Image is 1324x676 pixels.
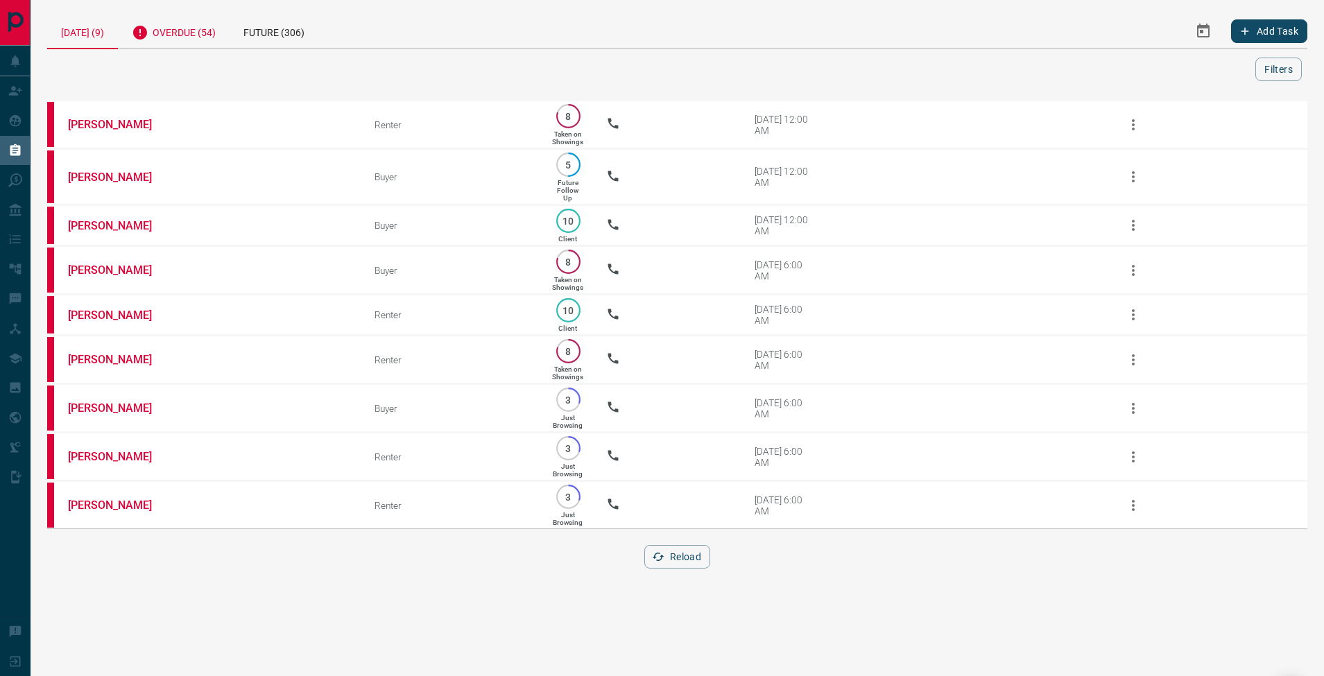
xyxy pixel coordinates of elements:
a: [PERSON_NAME] [68,171,172,184]
div: [DATE] 6:00 AM [755,494,814,517]
div: Buyer [375,220,530,231]
div: property.ca [47,150,54,203]
p: Just Browsing [553,414,583,429]
p: 10 [563,305,574,315]
div: Buyer [375,403,530,414]
p: Just Browsing [553,511,583,526]
a: [PERSON_NAME] [68,401,172,415]
div: [DATE] (9) [47,14,118,49]
p: 3 [563,443,574,453]
p: Taken on Showings [552,130,583,146]
div: property.ca [47,296,54,333]
p: Taken on Showings [552,276,583,291]
button: Filters [1255,58,1302,81]
div: [DATE] 12:00 AM [755,166,814,188]
div: Renter [375,309,530,320]
a: [PERSON_NAME] [68,219,172,232]
div: Renter [375,119,530,130]
div: property.ca [47,483,54,528]
p: Client [558,324,577,332]
div: Buyer [375,171,530,182]
a: [PERSON_NAME] [68,499,172,512]
a: [PERSON_NAME] [68,353,172,366]
div: Future (306) [230,14,318,48]
p: Future Follow Up [557,179,578,202]
div: [DATE] 6:00 AM [755,446,814,468]
div: Renter [375,500,530,511]
p: 3 [563,492,574,502]
p: 5 [563,159,574,170]
div: Renter [375,451,530,462]
button: Reload [644,545,710,569]
button: Add Task [1231,19,1307,43]
p: 10 [563,216,574,226]
button: Select Date Range [1187,15,1220,48]
p: Taken on Showings [552,365,583,381]
a: [PERSON_NAME] [68,450,172,463]
p: 3 [563,395,574,405]
div: property.ca [47,337,54,382]
p: 8 [563,111,574,121]
div: property.ca [47,207,54,244]
a: [PERSON_NAME] [68,309,172,322]
p: 8 [563,346,574,356]
a: [PERSON_NAME] [68,263,172,277]
div: [DATE] 6:00 AM [755,397,814,419]
div: property.ca [47,102,54,147]
div: [DATE] 12:00 AM [755,214,814,236]
div: property.ca [47,248,54,293]
div: [DATE] 6:00 AM [755,304,814,326]
p: Just Browsing [553,462,583,478]
div: Overdue (54) [118,14,230,48]
a: [PERSON_NAME] [68,118,172,131]
div: property.ca [47,385,54,431]
div: [DATE] 6:00 AM [755,259,814,281]
div: Buyer [375,265,530,276]
div: Renter [375,354,530,365]
div: [DATE] 6:00 AM [755,349,814,371]
p: 8 [563,257,574,267]
p: Client [558,235,577,243]
div: property.ca [47,434,54,479]
div: [DATE] 12:00 AM [755,114,814,136]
